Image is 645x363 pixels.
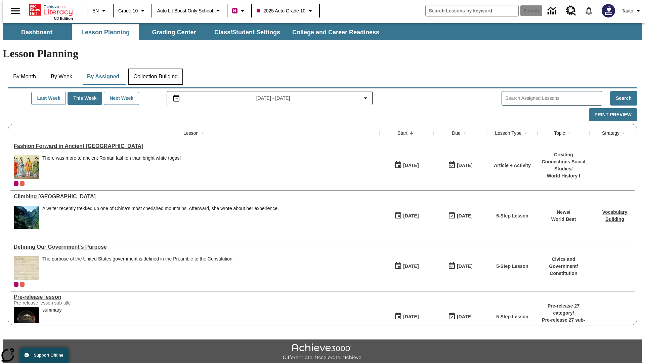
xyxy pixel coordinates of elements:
button: Class: 2025 Auto Grade 10, Select your class [254,5,317,17]
div: A writer recently trekked up one of China's most cherished mountains. Afterward, she wrote about ... [42,206,279,229]
span: EN [92,7,99,14]
span: NJ Edition [54,16,73,21]
button: By Assigned [82,69,125,85]
button: Sort [619,129,628,137]
button: Sort [565,129,573,137]
img: hero alt text [14,307,39,331]
a: Vocabulary Building [602,209,627,222]
button: Sort [522,129,530,137]
a: Fashion Forward in Ancient Rome, Lessons [14,143,376,149]
span: Tauto [622,7,633,14]
a: Climbing Mount Tai, Lessons [14,194,376,200]
h1: Lesson Planning [3,47,642,60]
div: [DATE] [457,262,472,271]
svg: Collapse Date Range Filter [361,94,370,102]
div: SubNavbar [3,23,642,40]
button: Select the date range menu item [170,94,370,102]
button: Sort [407,129,416,137]
div: Start [397,130,407,136]
div: [DATE] [457,212,472,220]
span: [DATE] - [DATE] [256,95,290,102]
div: A writer recently trekked up one of China's most cherished mountains. Afterward, she wrote about ... [42,206,279,211]
div: [DATE] [403,161,419,170]
button: Last Week [31,92,66,105]
a: Notifications [580,2,598,19]
img: 6000 stone steps to climb Mount Tai in Chinese countryside [14,206,39,229]
button: 09/08/25: First time the lesson was available [392,159,421,172]
a: Home [29,3,73,16]
button: Dashboard [3,24,71,40]
button: 06/30/26: Last day the lesson can be accessed [446,209,475,222]
div: The purpose of the United States government is defined in the Preamble to the Constitution. [42,256,234,262]
button: School: Auto Lit Boost only School, Select your school [154,5,225,17]
div: [DATE] [403,313,419,321]
p: News / [551,209,576,216]
p: 5-Step Lesson [496,212,528,219]
div: Pre-release lesson [14,294,376,300]
button: Collection Building [128,69,183,85]
p: Civics and Government / [541,256,586,270]
div: SubNavbar [3,24,385,40]
div: summary [42,307,62,313]
button: College and Career Readiness [287,24,385,40]
p: Pre-release 27 category / [541,302,586,317]
p: Pre-release 27 sub-category [541,317,586,331]
input: Search Assigned Lessons [505,93,602,103]
div: summary [42,307,62,331]
span: 2025 Auto Grade 10 [257,7,305,14]
a: Resource Center, Will open in new tab [562,2,580,20]
button: 01/22/25: First time the lesson was available [392,310,421,323]
div: Home [29,2,73,21]
div: Current Class [14,181,18,186]
span: Current Class [14,282,18,287]
span: Auto Lit Boost only School [157,7,213,14]
p: Constitution [541,270,586,277]
div: Topic [554,130,565,136]
div: OL 2025 Auto Grade 11 [20,282,25,287]
img: Achieve3000 Differentiate Accelerate Achieve [283,344,362,361]
a: Data Center [544,2,562,20]
button: Boost Class color is violet red. Change class color [229,5,249,17]
p: Creating Connections Social Studies / [541,151,586,172]
button: 07/22/25: First time the lesson was available [392,209,421,222]
span: B [233,6,236,15]
button: Sort [461,129,469,137]
button: 01/25/26: Last day the lesson can be accessed [446,310,475,323]
button: Select a new avatar [598,2,619,19]
button: Profile/Settings [619,5,645,17]
span: Grade 10 [118,7,138,14]
div: [DATE] [457,313,472,321]
button: Grade: Grade 10, Select a grade [116,5,149,17]
div: Climbing Mount Tai [14,194,376,200]
button: Support Offline [20,348,69,363]
img: Illustration showing ancient Roman women wearing clothing in different styles and colors [14,155,39,179]
div: Defining Our Government's Purpose [14,244,376,250]
input: search field [426,5,518,16]
button: Sort [199,129,207,137]
a: Defining Our Government's Purpose, Lessons [14,244,376,250]
button: Print Preview [589,108,637,121]
div: Fashion Forward in Ancient Rome [14,143,376,149]
button: 03/31/26: Last day the lesson can be accessed [446,260,475,273]
span: OL 2025 Auto Grade 11 [20,181,25,186]
button: By Week [45,69,78,85]
div: There was more to ancient Roman fashion than bright white togas! [42,155,181,179]
button: Lesson Planning [72,24,139,40]
p: World History I [541,172,586,179]
div: Lesson [183,130,199,136]
img: Avatar [602,4,615,17]
p: World Beat [551,216,576,223]
a: Pre-release lesson, Lessons [14,294,376,300]
div: [DATE] [457,161,472,170]
button: Class/Student Settings [209,24,286,40]
button: 07/01/25: First time the lesson was available [392,260,421,273]
div: The purpose of the United States government is defined in the Preamble to the Constitution. [42,256,234,280]
button: This Week [68,92,102,105]
button: By Month [8,69,41,85]
button: Grading Center [140,24,208,40]
div: [DATE] [403,262,419,271]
